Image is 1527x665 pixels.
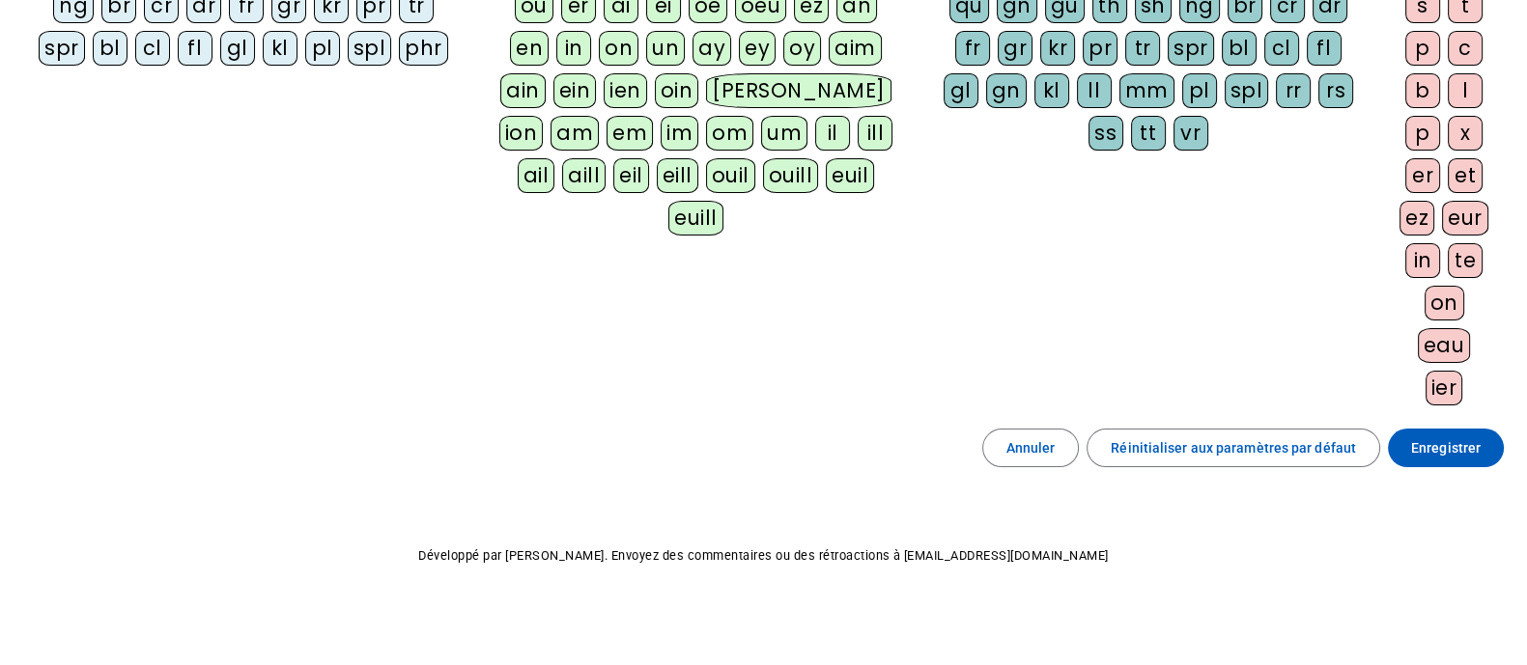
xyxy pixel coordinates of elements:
[1388,429,1504,467] button: Enregistrer
[1006,436,1056,459] span: Annuler
[1087,429,1380,467] button: Réinitialiser aux paramètres par défaut
[1425,286,1464,320] div: on
[551,116,599,151] div: am
[1089,116,1123,151] div: ss
[858,116,892,151] div: ill
[1448,243,1483,278] div: te
[763,158,818,193] div: ouill
[1405,243,1440,278] div: in
[1400,201,1434,236] div: ez
[1119,73,1174,108] div: mm
[1222,31,1257,66] div: bl
[1168,31,1214,66] div: spr
[399,31,448,66] div: phr
[178,31,212,66] div: fl
[499,116,544,151] div: ion
[655,73,699,108] div: oin
[693,31,731,66] div: ay
[553,73,597,108] div: ein
[1034,73,1069,108] div: kl
[1174,116,1208,151] div: vr
[135,31,170,66] div: cl
[1405,116,1440,151] div: p
[1442,201,1488,236] div: eur
[1418,328,1471,363] div: eau
[1125,31,1160,66] div: tr
[1264,31,1299,66] div: cl
[39,31,85,66] div: spr
[998,31,1032,66] div: gr
[826,158,874,193] div: euil
[1225,73,1269,108] div: spl
[1448,158,1483,193] div: et
[1083,31,1117,66] div: pr
[668,201,722,236] div: euill
[815,116,850,151] div: il
[1405,73,1440,108] div: b
[1182,73,1217,108] div: pl
[1405,31,1440,66] div: p
[1318,73,1353,108] div: rs
[599,31,638,66] div: on
[1111,436,1356,459] span: Réinitialiser aux paramètres par défaut
[1426,371,1463,405] div: ier
[220,31,255,66] div: gl
[1307,31,1342,66] div: fl
[706,73,891,108] div: [PERSON_NAME]
[562,158,606,193] div: aill
[661,116,698,151] div: im
[783,31,821,66] div: oy
[15,544,1512,568] p: Développé par [PERSON_NAME]. Envoyez des commentaires ou des rétroactions à [EMAIL_ADDRESS][DOMAI...
[955,31,990,66] div: fr
[829,31,882,66] div: aim
[986,73,1027,108] div: gn
[982,429,1080,467] button: Annuler
[1276,73,1311,108] div: rr
[93,31,127,66] div: bl
[556,31,591,66] div: in
[1077,73,1112,108] div: ll
[1448,73,1483,108] div: l
[604,73,647,108] div: ien
[739,31,776,66] div: ey
[1448,116,1483,151] div: x
[500,73,546,108] div: ain
[1405,158,1440,193] div: er
[613,158,649,193] div: eil
[944,73,978,108] div: gl
[657,158,698,193] div: eill
[706,116,753,151] div: om
[1411,436,1481,459] span: Enregistrer
[646,31,685,66] div: un
[1040,31,1075,66] div: kr
[518,158,555,193] div: ail
[761,116,807,151] div: um
[1131,116,1166,151] div: tt
[348,31,392,66] div: spl
[305,31,340,66] div: pl
[263,31,297,66] div: kl
[706,158,755,193] div: ouil
[1448,31,1483,66] div: c
[607,116,653,151] div: em
[510,31,549,66] div: en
